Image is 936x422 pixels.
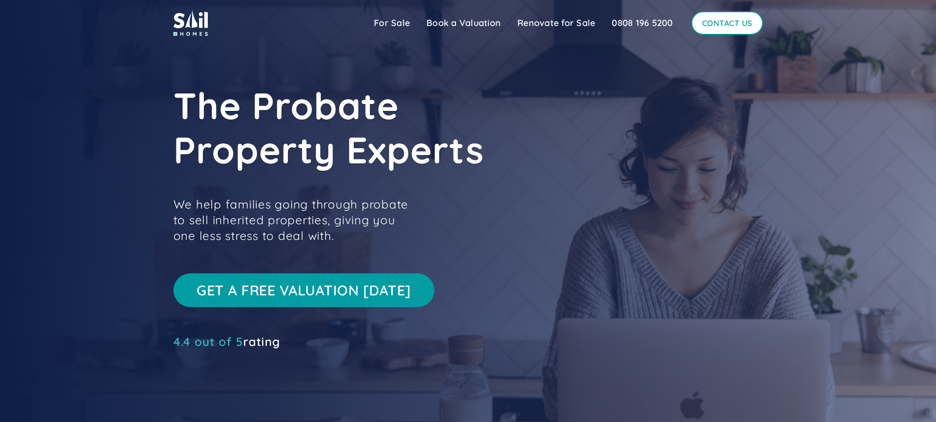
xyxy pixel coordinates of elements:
a: Book a Valuation [418,13,509,33]
a: For Sale [366,13,418,33]
a: Renovate for Sale [509,13,603,33]
img: sail home logo [173,10,208,36]
a: Get a free valuation [DATE] [173,273,435,308]
h1: The Probate Property Experts [173,83,616,172]
a: Contact Us [691,11,763,35]
p: We help families going through probate to sell inherited properties, giving you one less stress t... [173,196,419,244]
iframe: Customer reviews powered by Trustpilot [173,351,321,363]
a: 4.4 out of 5rating [173,337,280,346]
span: 4.4 out of 5 [173,334,243,349]
div: rating [173,337,280,346]
a: 0808 196 5200 [603,13,681,33]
